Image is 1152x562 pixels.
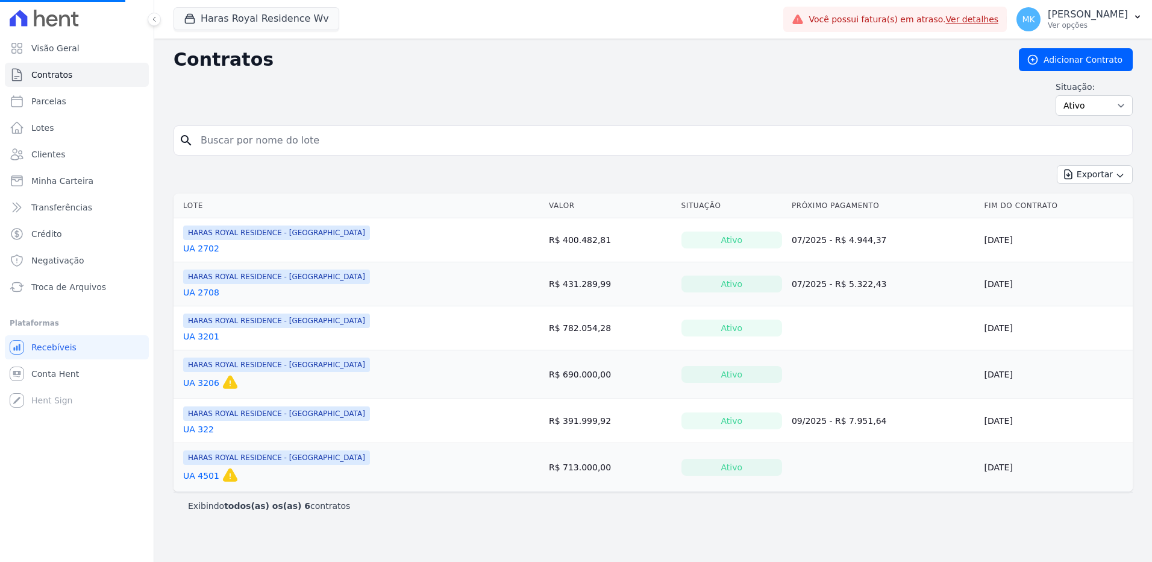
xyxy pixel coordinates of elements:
[183,286,219,298] a: UA 2708
[5,335,149,359] a: Recebíveis
[980,306,1133,350] td: [DATE]
[1056,81,1133,93] label: Situação:
[193,128,1127,153] input: Buscar por nome do lote
[183,377,219,389] a: UA 3206
[183,470,219,482] a: UA 4501
[31,368,79,380] span: Conta Hent
[792,279,887,289] a: 07/2025 - R$ 5.322,43
[31,42,80,54] span: Visão Geral
[1048,21,1128,30] p: Ver opções
[5,36,149,60] a: Visão Geral
[183,314,370,328] span: HARAS ROYAL RESIDENCE - [GEOGRAPHIC_DATA]
[183,423,214,435] a: UA 322
[980,218,1133,262] td: [DATE]
[544,218,677,262] td: R$ 400.482,81
[183,242,219,254] a: UA 2702
[183,450,370,465] span: HARAS ROYAL RESIDENCE - [GEOGRAPHIC_DATA]
[544,306,677,350] td: R$ 782.054,28
[5,89,149,113] a: Parcelas
[31,122,54,134] span: Lotes
[681,232,782,248] div: Ativo
[5,275,149,299] a: Troca de Arquivos
[1019,48,1133,71] a: Adicionar Contrato
[681,320,782,336] div: Ativo
[677,194,787,218] th: Situação
[1007,2,1152,36] button: MK [PERSON_NAME] Ver opções
[980,399,1133,443] td: [DATE]
[5,362,149,386] a: Conta Hent
[183,406,370,421] span: HARAS ROYAL RESIDENCE - [GEOGRAPHIC_DATA]
[681,459,782,476] div: Ativo
[792,416,887,426] a: 09/2025 - R$ 7.951,64
[1048,8,1128,21] p: [PERSON_NAME]
[31,148,65,160] span: Clientes
[809,13,998,26] span: Você possui fatura(s) em atraso.
[980,443,1133,492] td: [DATE]
[31,175,93,187] span: Minha Carteira
[31,201,92,213] span: Transferências
[946,14,999,24] a: Ver detalhes
[188,500,350,512] p: Exibindo contratos
[31,341,77,353] span: Recebíveis
[5,222,149,246] a: Crédito
[10,316,144,330] div: Plataformas
[174,194,544,218] th: Lote
[183,330,219,343] a: UA 3201
[5,195,149,219] a: Transferências
[31,69,72,81] span: Contratos
[681,276,782,292] div: Ativo
[224,501,310,511] b: todos(as) os(as) 6
[1022,15,1035,24] span: MK
[544,194,677,218] th: Valor
[544,443,677,492] td: R$ 713.000,00
[183,358,370,372] span: HARAS ROYAL RESIDENCE - [GEOGRAPHIC_DATA]
[183,270,370,284] span: HARAS ROYAL RESIDENCE - [GEOGRAPHIC_DATA]
[5,169,149,193] a: Minha Carteira
[5,248,149,273] a: Negativação
[544,399,677,443] td: R$ 391.999,92
[174,7,339,30] button: Haras Royal Residence Wv
[179,133,193,148] i: search
[31,281,106,293] span: Troca de Arquivos
[681,412,782,429] div: Ativo
[787,194,980,218] th: Próximo Pagamento
[5,116,149,140] a: Lotes
[980,262,1133,306] td: [DATE]
[681,366,782,383] div: Ativo
[183,226,370,240] span: HARAS ROYAL RESIDENCE - [GEOGRAPHIC_DATA]
[980,350,1133,399] td: [DATE]
[174,49,1000,71] h2: Contratos
[544,262,677,306] td: R$ 431.289,99
[31,254,84,267] span: Negativação
[1057,165,1133,184] button: Exportar
[544,350,677,399] td: R$ 690.000,00
[31,228,62,240] span: Crédito
[31,95,66,107] span: Parcelas
[5,142,149,166] a: Clientes
[792,235,887,245] a: 07/2025 - R$ 4.944,37
[5,63,149,87] a: Contratos
[980,194,1133,218] th: Fim do Contrato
